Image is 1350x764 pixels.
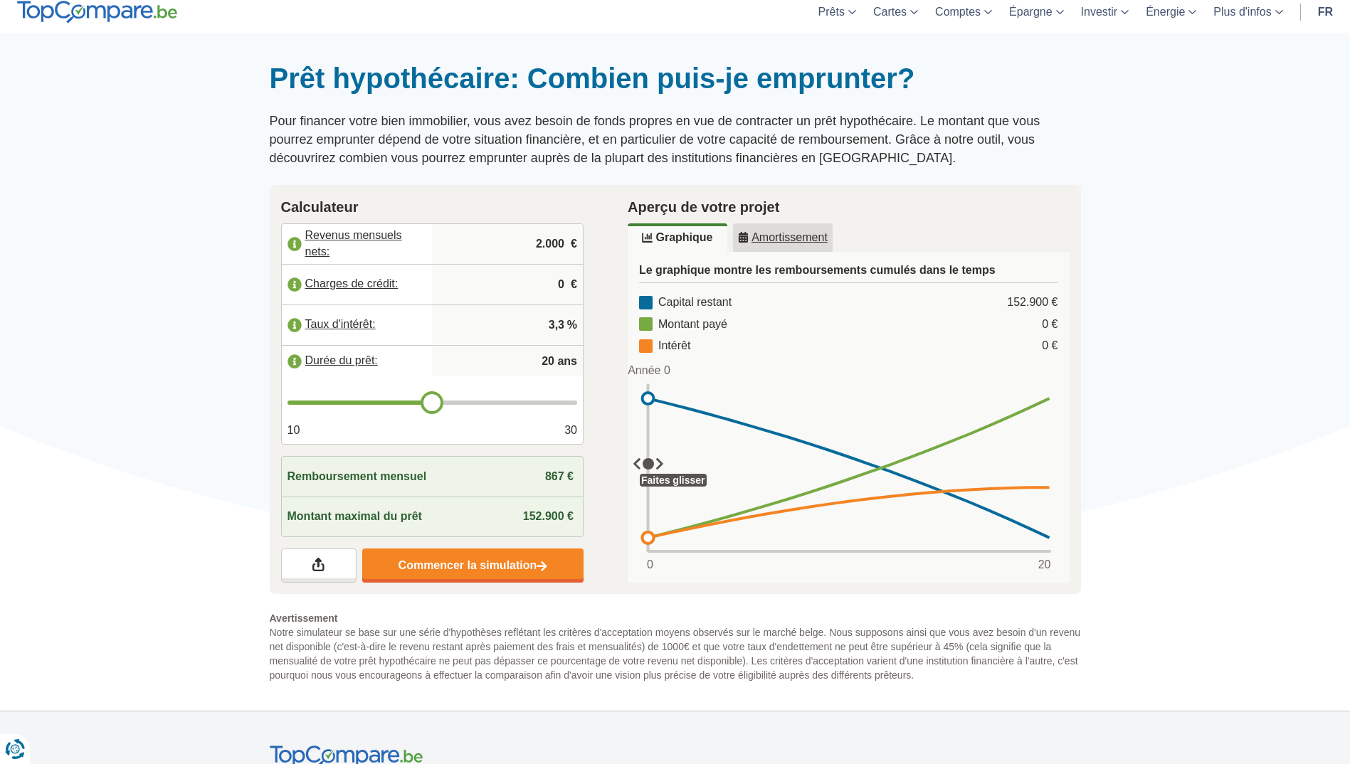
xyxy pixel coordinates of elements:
input: | [438,306,577,344]
h2: Aperçu de votre projet [628,196,1070,218]
input: | [438,225,577,263]
input: | [438,265,577,304]
label: Revenus mensuels nets: [282,228,433,260]
span: 152.900 € [523,510,574,522]
label: Durée du prêt: [282,346,433,377]
h2: Calculateur [281,196,584,218]
p: Notre simulateur se base sur une série d'hypothèses reflétant les critères d'acceptation moyens o... [270,611,1081,682]
span: Remboursement mensuel [288,469,427,485]
a: Partagez vos résultats [281,548,357,583]
h3: Le graphique montre les remboursements cumulés dans le temps [639,263,1058,283]
span: 10 [288,423,300,439]
span: € [571,277,577,293]
span: € [571,236,577,253]
span: % [567,317,577,334]
p: Pour financer votre bien immobilier, vous avez besoin de fonds propres en vue de contracter un pr... [270,112,1081,167]
span: ans [557,354,577,370]
h1: Prêt hypothécaire: Combien puis-je emprunter? [270,61,1081,95]
span: Avertissement [270,611,1081,625]
u: Graphique [642,232,712,243]
div: 152.900 € [1007,295,1058,311]
span: 867 € [545,470,574,482]
div: Faites glisser [640,474,707,487]
span: 30 [564,423,577,439]
span: Montant maximal du prêt [288,509,422,525]
div: 0 € [1042,338,1058,354]
div: 0 € [1042,317,1058,333]
img: TopCompare [17,1,177,23]
div: Capital restant [639,295,732,311]
img: Commencer la simulation [537,561,547,573]
u: Amortissement [738,232,828,243]
div: Montant payé [639,317,727,333]
span: 0 [647,557,653,573]
label: Charges de crédit: [282,269,433,300]
a: Commencer la simulation [362,548,584,583]
div: Intérêt [639,338,690,354]
label: Taux d'intérêt: [282,309,433,341]
span: 20 [1038,557,1051,573]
